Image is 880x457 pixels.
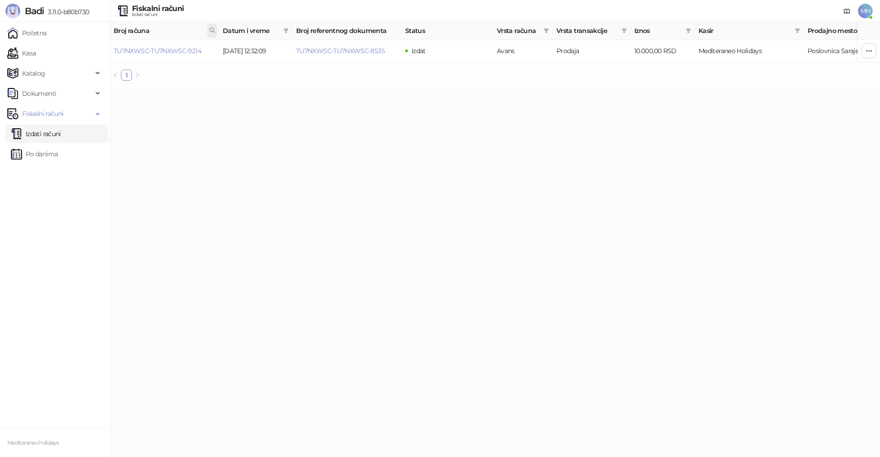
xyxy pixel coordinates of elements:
span: 3.11.0-b80b730 [44,8,89,16]
span: filter [620,24,629,38]
span: Broj računa [114,26,205,36]
span: left [113,72,118,78]
span: filter [544,28,549,33]
span: Vrsta transakcije [556,26,618,36]
span: Vrsta računa [497,26,540,36]
a: TU7NXWSC-TU7NXWSC-9214 [114,47,201,55]
span: filter [684,24,693,38]
small: Mediteraneo holidays [7,440,59,446]
li: 1 [121,70,132,81]
th: Status [401,22,493,40]
span: Katalog [22,64,45,83]
a: Po danima [11,145,58,163]
li: Sledeća strana [132,70,143,81]
th: Vrsta računa [493,22,553,40]
a: Izdati računi [11,125,61,143]
span: filter [283,28,289,33]
span: Izdat [412,47,426,55]
span: Fiskalni računi [22,105,63,123]
span: filter [686,28,691,33]
img: Logo [5,4,20,18]
span: MH [858,4,873,18]
th: Broj računa [110,22,219,40]
a: TU7NXWSC-TU7NXWSC-8535 [296,47,385,55]
span: Dokumenti [22,84,56,103]
button: right [132,70,143,81]
span: filter [795,28,800,33]
span: Badi [25,6,44,17]
th: Vrsta transakcije [553,22,631,40]
a: Dokumentacija [840,4,854,18]
span: Iznos [634,26,682,36]
span: Datum i vreme [223,26,280,36]
th: Kasir [695,22,804,40]
span: filter [621,28,627,33]
th: Broj referentnog dokumenta [292,22,401,40]
td: 10.000,00 RSD [631,40,695,62]
a: Kasa [7,44,36,62]
td: TU7NXWSC-TU7NXWSC-9214 [110,40,219,62]
td: Avans [493,40,553,62]
button: left [110,70,121,81]
div: Fiskalni računi [132,5,184,12]
span: filter [281,24,291,38]
span: filter [542,24,551,38]
td: [DATE] 12:32:09 [219,40,292,62]
td: Mediteraneo Holidays [695,40,804,62]
span: Kasir [698,26,791,36]
span: filter [793,24,802,38]
span: right [135,72,140,78]
a: 1 [121,70,132,80]
a: Početna [7,24,47,42]
div: Izdati računi [132,12,184,17]
li: Prethodna strana [110,70,121,81]
td: Prodaja [553,40,631,62]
